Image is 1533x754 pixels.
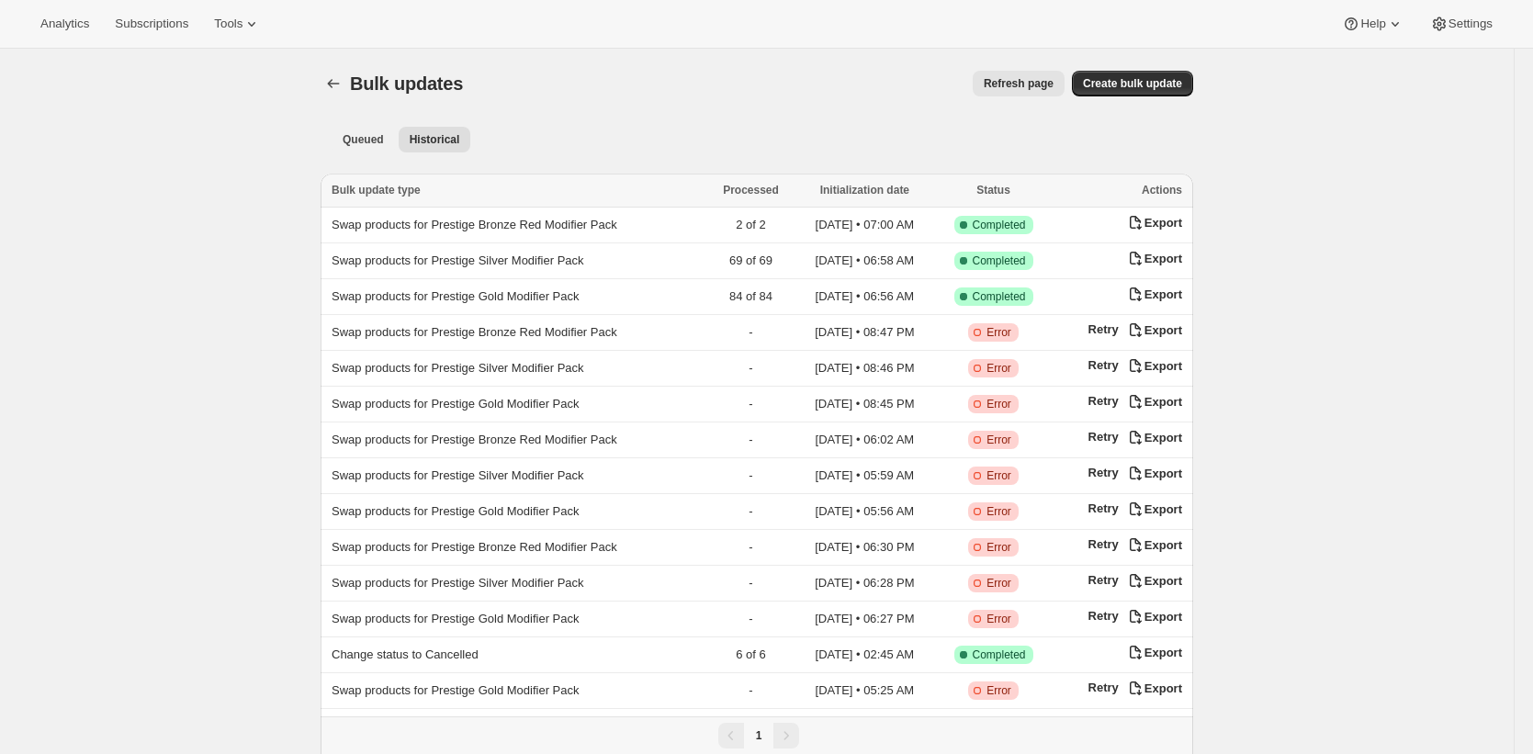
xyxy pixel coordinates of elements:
[1448,17,1493,31] span: Settings
[1126,571,1182,590] button: Export
[794,637,935,673] td: [DATE] • 02:45 AM
[708,315,794,351] td: -
[986,612,1011,626] span: Error
[332,253,584,267] span: Swap products for Prestige Silver Modifier Pack
[973,289,1026,304] span: Completed
[410,132,460,147] span: Historical
[1126,607,1182,625] button: Export
[794,673,935,709] td: [DATE] • 05:25 AM
[820,184,909,197] span: Initialization date
[708,243,794,279] td: 69 of 69
[332,218,617,231] span: Swap products for Prestige Bronze Red Modifier Pack
[708,387,794,422] td: -
[708,458,794,494] td: -
[794,351,935,387] td: [DATE] • 08:46 PM
[1088,501,1119,515] button: Retry
[332,289,580,303] span: Swap products for Prestige Gold Modifier Pack
[973,218,1026,232] span: Completed
[986,540,1011,555] span: Error
[794,709,935,745] td: [DATE] • 03:04 AM
[332,647,479,661] span: Change status to Cancelled
[986,504,1011,519] span: Error
[1142,184,1182,197] span: Actions
[1088,394,1119,408] button: Retry
[986,397,1011,411] span: Error
[756,729,762,742] span: 1
[214,17,242,31] span: Tools
[986,576,1011,591] span: Error
[40,17,89,31] span: Analytics
[1072,71,1193,96] button: Create bulk update
[1088,537,1119,551] button: Retry
[1088,466,1119,479] button: Retry
[986,683,1011,698] span: Error
[29,11,100,37] button: Analytics
[1360,17,1385,31] span: Help
[723,184,779,197] span: Processed
[332,576,584,590] span: Swap products for Prestige Silver Modifier Pack
[794,315,935,351] td: [DATE] • 08:47 PM
[332,504,580,518] span: Swap products for Prestige Gold Modifier Pack
[332,683,580,697] span: Swap products for Prestige Gold Modifier Pack
[115,17,188,31] span: Subscriptions
[1126,464,1182,482] button: Export
[1126,321,1182,339] button: Export
[973,647,1026,662] span: Completed
[708,602,794,637] td: -
[794,458,935,494] td: [DATE] • 05:59 AM
[203,11,272,37] button: Tools
[986,325,1011,340] span: Error
[332,468,584,482] span: Swap products for Prestige Silver Modifier Pack
[321,71,346,96] button: Bulk updates
[708,279,794,315] td: 84 of 84
[708,637,794,673] td: 6 of 6
[976,184,1010,197] span: Status
[1126,715,1182,733] button: Export
[343,132,384,147] span: Queued
[332,361,584,375] span: Swap products for Prestige Silver Modifier Pack
[794,494,935,530] td: [DATE] • 05:56 AM
[1126,500,1182,518] div: Export
[1088,681,1119,694] button: Retry
[1126,535,1182,554] button: Export
[708,494,794,530] td: -
[332,612,580,625] span: Swap products for Prestige Gold Modifier Pack
[1126,428,1182,446] button: Export
[1088,322,1119,336] button: Retry
[708,422,794,458] td: -
[794,243,935,279] td: [DATE] • 06:58 AM
[973,253,1026,268] span: Completed
[1126,213,1182,231] button: Export
[1126,356,1182,375] button: Export
[1088,430,1119,444] button: Retry
[1126,285,1182,303] div: Export
[1126,643,1182,661] button: Export
[708,709,794,745] td: -
[1126,392,1182,411] button: Export
[708,351,794,387] td: -
[1126,249,1182,267] div: Export
[332,397,580,411] span: Swap products for Prestige Gold Modifier Pack
[1126,679,1182,697] button: Export
[350,73,463,94] span: Bulk updates
[986,361,1011,376] span: Error
[986,433,1011,447] span: Error
[1088,573,1119,587] button: Retry
[1088,609,1119,623] button: Retry
[321,716,1193,754] nav: Pagination
[708,530,794,566] td: -
[794,530,935,566] td: [DATE] • 06:30 PM
[794,422,935,458] td: [DATE] • 06:02 AM
[1419,11,1504,37] button: Settings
